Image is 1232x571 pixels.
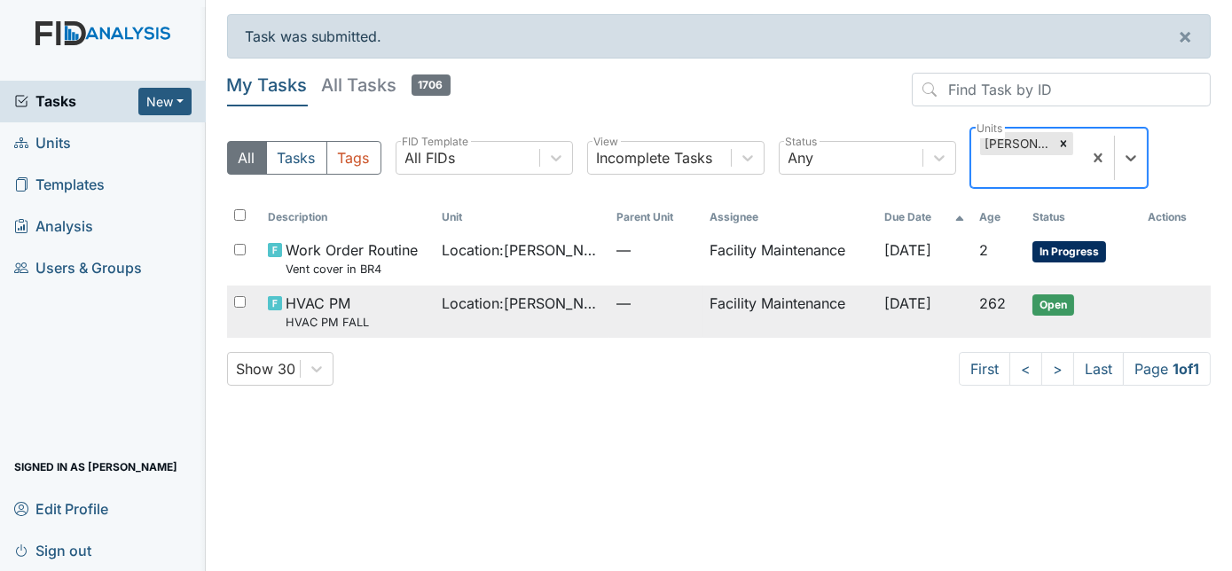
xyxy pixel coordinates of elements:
[14,213,93,240] span: Analysis
[286,293,369,331] span: HVAC PM HVAC PM FALL
[597,147,713,168] div: Incomplete Tasks
[1123,352,1211,386] span: Page
[980,132,1054,155] div: [PERSON_NAME].
[412,74,451,96] span: 1706
[14,536,91,564] span: Sign out
[972,202,1025,232] th: Toggle SortBy
[877,202,971,232] th: Toggle SortBy
[138,88,192,115] button: New
[326,141,381,175] button: Tags
[14,90,138,112] a: Tasks
[405,147,456,168] div: All FIDs
[14,495,108,522] span: Edit Profile
[14,453,177,481] span: Signed in as [PERSON_NAME]
[227,73,308,98] h5: My Tasks
[616,293,695,314] span: —
[14,254,142,282] span: Users & Groups
[1009,352,1042,386] a: <
[702,232,877,285] td: Facility Maintenance
[286,314,369,331] small: HVAC PM FALL
[979,294,1006,312] span: 262
[227,14,1212,59] div: Task was submitted.
[1041,352,1074,386] a: >
[234,209,246,221] input: Toggle All Rows Selected
[789,147,814,168] div: Any
[702,202,877,232] th: Assignee
[14,129,71,157] span: Units
[702,285,877,338] td: Facility Maintenance
[1073,352,1124,386] a: Last
[261,202,436,232] th: Toggle SortBy
[884,294,931,312] span: [DATE]
[443,293,603,314] span: Location : [PERSON_NAME].
[1025,202,1141,232] th: Toggle SortBy
[959,352,1010,386] a: First
[237,358,296,379] div: Show 30
[266,141,327,175] button: Tasks
[227,141,381,175] div: Type filter
[609,202,702,232] th: Toggle SortBy
[443,239,603,261] span: Location : [PERSON_NAME].
[1032,241,1106,262] span: In Progress
[436,202,610,232] th: Toggle SortBy
[1032,294,1074,316] span: Open
[912,73,1211,106] input: Find Task by ID
[959,352,1211,386] nav: task-pagination
[1160,15,1210,58] button: ×
[979,241,988,259] span: 2
[1141,202,1211,232] th: Actions
[227,141,267,175] button: All
[1178,23,1192,49] span: ×
[14,171,105,199] span: Templates
[286,239,418,278] span: Work Order Routine Vent cover in BR4
[1173,360,1199,378] strong: 1 of 1
[616,239,695,261] span: —
[286,261,418,278] small: Vent cover in BR4
[884,241,931,259] span: [DATE]
[322,73,451,98] h5: All Tasks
